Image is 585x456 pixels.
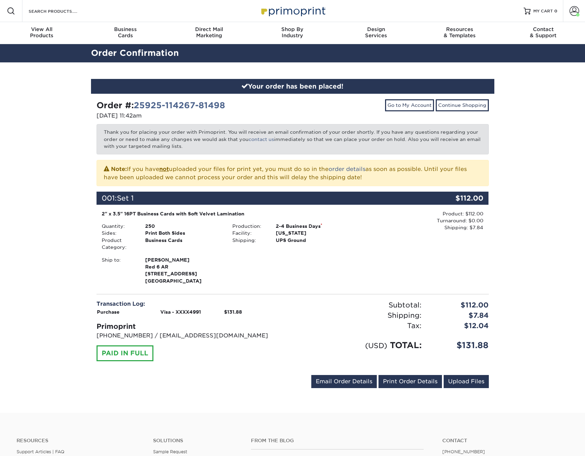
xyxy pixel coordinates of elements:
div: & Support [502,26,585,39]
strong: Note: [111,166,127,172]
span: Set 1 [117,194,134,202]
a: order details [329,166,365,172]
a: Shop ByIndustry [251,22,334,44]
span: Shop By [251,26,334,32]
div: Primoprint [97,321,288,332]
a: Contact [442,438,568,444]
div: Facility: [227,230,271,236]
a: 25925-114267-81498 [134,100,225,110]
span: TOTAL: [390,340,422,350]
div: $112.00 [427,300,494,310]
div: Your order has been placed! [91,79,494,94]
div: $131.88 [427,339,494,352]
a: Contact& Support [502,22,585,44]
span: Business [83,26,167,32]
p: If you have uploaded your files for print yet, you must do so in the as soon as possible. Until y... [104,164,482,182]
div: [US_STATE] [271,230,358,236]
div: Print Both Sides [140,230,227,236]
h4: From the Blog [251,438,424,444]
div: & Templates [418,26,501,39]
div: Cards [83,26,167,39]
div: Marketing [167,26,251,39]
a: DesignServices [334,22,418,44]
span: Design [334,26,418,32]
span: [PERSON_NAME] [145,256,222,263]
small: (USD) [365,341,387,350]
a: Print Order Details [379,375,442,388]
span: Contact [502,26,585,32]
div: Business Cards [140,237,227,251]
img: Primoprint [258,3,327,18]
div: UPS Ground [271,237,358,244]
p: [PHONE_NUMBER] / [EMAIL_ADDRESS][DOMAIN_NAME] [97,332,288,340]
div: $112.00 [423,192,489,205]
span: Resources [418,26,501,32]
div: $12.04 [427,321,494,331]
strong: [GEOGRAPHIC_DATA] [145,256,222,284]
a: Support Articles | FAQ [17,449,64,454]
span: Red 6 AR [145,263,222,270]
div: Quantity: [97,223,140,230]
div: Shipping: [293,310,427,321]
a: Go to My Account [385,99,434,111]
strong: $131.88 [224,309,242,315]
a: Resources& Templates [418,22,501,44]
div: 2" x 3.5" 16PT Business Cards with Soft Velvet Lamination [102,210,353,217]
div: Shipping: [227,237,271,244]
div: Transaction Log: [97,300,288,308]
div: Subtotal: [293,300,427,310]
div: 250 [140,223,227,230]
p: [DATE] 11:42am [97,112,288,120]
div: Product: $112.00 Turnaround: $0.00 Shipping: $7.84 [358,210,483,231]
div: Tax: [293,321,427,331]
a: contact us [249,136,274,142]
a: [PHONE_NUMBER] [442,449,485,454]
h4: Resources [17,438,143,444]
strong: Visa - XXXX4991 [160,309,201,315]
span: Direct Mail [167,26,251,32]
strong: Order #: [97,100,225,110]
span: MY CART [533,8,553,14]
span: 0 [554,9,557,13]
div: 001: [97,192,423,205]
div: Services [334,26,418,39]
a: Email Order Details [311,375,377,388]
span: [STREET_ADDRESS] [145,270,222,277]
strong: Purchase [97,309,120,315]
a: BusinessCards [83,22,167,44]
input: SEARCH PRODUCTS..... [28,7,95,15]
a: Direct MailMarketing [167,22,251,44]
div: $7.84 [427,310,494,321]
div: Product Category: [97,237,140,251]
p: Thank you for placing your order with Primoprint. You will receive an email confirmation of your ... [97,124,489,154]
a: Upload Files [444,375,489,388]
b: not [159,166,169,172]
h2: Order Confirmation [86,47,500,60]
a: Sample Request [153,449,187,454]
a: Continue Shopping [436,99,489,111]
div: Ship to: [97,256,140,285]
div: Production: [227,223,271,230]
div: Industry [251,26,334,39]
div: Sides: [97,230,140,236]
div: 2-4 Business Days [271,223,358,230]
h4: Solutions [153,438,240,444]
div: PAID IN FULL [97,345,153,361]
